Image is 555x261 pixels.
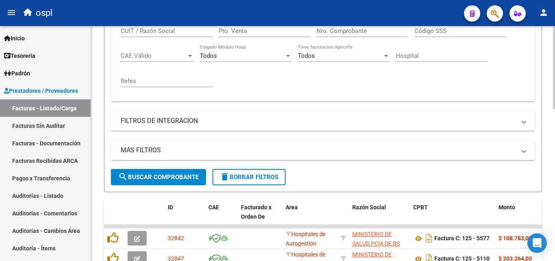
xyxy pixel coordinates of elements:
[413,204,428,211] span: CPBT
[7,8,16,18] mat-icon: menu
[4,86,78,95] span: Prestadores / Proveedores
[410,199,495,235] datatable-header-cell: CPBT
[212,169,286,185] button: Borrar Filtros
[200,52,217,59] span: Todos
[282,199,337,235] datatable-header-cell: Area
[499,235,532,241] strong: $ 108.783,00
[539,8,548,18] mat-icon: person
[286,204,298,211] span: Area
[111,140,535,160] mat-expansion-panel-header: MAS FILTROS
[208,204,219,211] span: CAE
[165,199,205,235] datatable-header-cell: ID
[168,235,184,241] span: 32842
[241,204,271,220] span: Facturado x Orden De
[205,199,238,235] datatable-header-cell: CAE
[121,146,516,155] mat-panel-title: MAS FILTROS
[352,231,400,256] span: MINISTERIO DE SALUD PCIA DE BS AS O. P.
[36,4,52,22] span: ospl
[4,69,30,78] span: Padrón
[424,232,434,245] i: Descargar documento
[495,199,544,235] datatable-header-cell: Monto
[4,34,25,43] span: Inicio
[220,173,278,181] span: Borrar Filtros
[434,235,490,242] strong: Factura C: 125 - 5577
[298,52,315,59] span: Todos
[220,172,230,182] mat-icon: delete
[111,111,535,131] mat-expansion-panel-header: FILTROS DE INTEGRACION
[168,204,173,211] span: ID
[121,52,186,59] span: CAE Válido
[352,204,386,211] span: Razón Social
[121,116,516,125] mat-panel-title: FILTROS DE INTEGRACION
[4,51,35,60] span: Tesorería
[352,230,407,247] div: 30626983398
[286,231,325,247] span: Hospitales de Autogestión
[238,199,282,235] datatable-header-cell: Facturado x Orden De
[349,199,410,235] datatable-header-cell: Razón Social
[118,172,128,182] mat-icon: search
[118,173,199,181] span: Buscar Comprobante
[499,204,515,211] span: Monto
[527,233,547,253] div: Open Intercom Messenger
[111,169,206,185] button: Buscar Comprobante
